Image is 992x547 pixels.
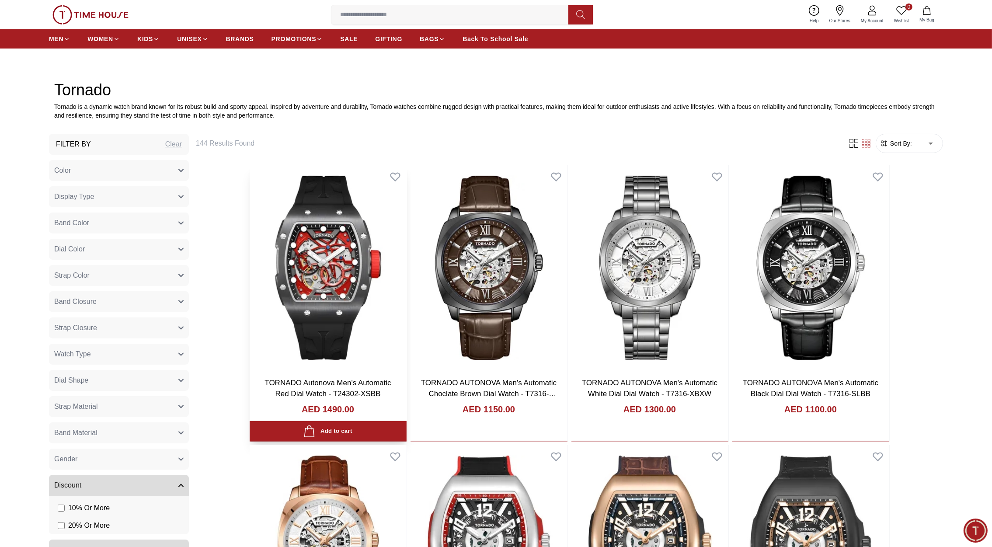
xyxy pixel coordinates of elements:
[880,139,912,148] button: Sort By:
[49,265,189,286] button: Strap Color
[271,31,323,47] a: PROMOTIONS
[265,379,391,398] a: TORNADO Autonova Men's Automatic Red Dial Watch - T24302-XSBB
[421,379,557,409] a: TORNADO AUTONOVA Men's Automatic Choclate Brown Dial Watch - T7316-XLDD
[888,139,912,148] span: Sort By:
[56,139,91,150] h3: Filter By
[743,379,878,398] a: TORNADO AUTONOVA Men's Automatic Black Dial Dial Watch - T7316-SLBB
[27,8,42,23] img: Profile picture of Zoe
[49,449,189,470] button: Gender
[49,370,189,391] button: Dial Shape
[95,268,163,279] span: Track your Shipment
[177,35,202,43] span: UNISEX
[49,475,189,496] button: Discount
[804,3,824,26] a: Help
[46,11,146,20] div: [PERSON_NAME]
[49,396,189,417] button: Strap Material
[375,31,402,47] a: GIFTING
[891,17,912,24] span: Wishlist
[463,35,528,43] span: Back To School Sale
[54,165,71,176] span: Color
[54,323,97,333] span: Strap Closure
[84,228,111,239] span: Services
[54,428,97,438] span: Band Material
[302,403,354,415] h4: AED 1490.00
[165,139,182,150] div: Clear
[116,210,139,216] span: 11:59 AM
[49,186,189,207] button: Display Type
[21,226,74,241] div: New Enquiry
[90,266,168,282] div: Track your Shipment
[250,165,407,370] img: TORNADO Autonova Men's Automatic Red Dial Watch - T24302-XSBB
[49,422,189,443] button: Band Material
[271,35,317,43] span: PROMOTIONS
[54,375,88,386] span: Dial Shape
[49,31,70,47] a: MEN
[68,520,110,531] span: 20 % Or More
[340,35,358,43] span: SALE
[49,344,189,365] button: Watch Type
[54,349,91,359] span: Watch Type
[732,165,889,370] img: TORNADO AUTONOVA Men's Automatic Black Dial Dial Watch - T7316-SLBB
[87,31,120,47] a: WOMEN
[623,403,676,415] h4: AED 1300.00
[78,226,117,241] div: Services
[9,168,173,177] div: [PERSON_NAME]
[905,3,912,10] span: 0
[2,295,173,339] textarea: We are here to help you
[122,226,168,241] div: Exchanges
[964,519,988,543] div: Chat Widget
[54,270,90,281] span: Strap Color
[15,185,134,213] span: Hello! I'm your Time House Watches Support Assistant. How can I assist you [DATE]?
[49,213,189,233] button: Band Color
[914,4,940,25] button: My Bag
[806,17,822,24] span: Help
[826,17,854,24] span: Our Stores
[17,268,79,279] span: Request a callback
[54,480,81,491] span: Discount
[889,3,914,26] a: 0Wishlist
[54,192,94,202] span: Display Type
[420,31,445,47] a: BAGS
[916,17,938,23] span: My Bag
[463,403,515,415] h4: AED 1150.00
[49,160,189,181] button: Color
[52,5,129,24] img: ...
[375,35,402,43] span: GIFTING
[54,454,77,464] span: Gender
[54,401,98,412] span: Strap Material
[571,165,728,370] img: TORNADO AUTONOVA Men's Automatic White Dial Dial Watch - T7316-XBXW
[87,35,113,43] span: WOMEN
[12,266,85,282] div: Request a callback
[420,35,439,43] span: BAGS
[49,239,189,260] button: Dial Color
[340,31,358,47] a: SALE
[54,81,938,99] h2: Tornado
[54,102,938,120] p: Tornado is a dynamic watch brand known for its robust build and sporty appeal. Inspired by advent...
[27,228,68,239] span: New Enquiry
[49,291,189,312] button: Band Closure
[7,7,24,24] em: Back
[226,35,254,43] span: BRANDS
[857,17,887,24] span: My Account
[411,165,567,370] img: TORNADO AUTONOVA Men's Automatic Choclate Brown Dial Watch - T7316-XLDD
[49,317,189,338] button: Strap Closure
[177,31,208,47] a: UNISEX
[226,31,254,47] a: BRANDS
[54,296,97,307] span: Band Closure
[303,425,352,437] div: Add to cart
[582,379,717,398] a: TORNADO AUTONOVA Men's Automatic White Dial Dial Watch - T7316-XBXW
[127,228,163,239] span: Exchanges
[91,248,163,259] span: Nearest Store Locator
[54,244,85,254] span: Dial Color
[137,35,153,43] span: KIDS
[463,31,528,47] a: Back To School Sale
[250,421,407,442] button: Add to cart
[85,246,168,261] div: Nearest Store Locator
[784,403,837,415] h4: AED 1100.00
[54,218,89,228] span: Band Color
[68,503,110,513] span: 10 % Or More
